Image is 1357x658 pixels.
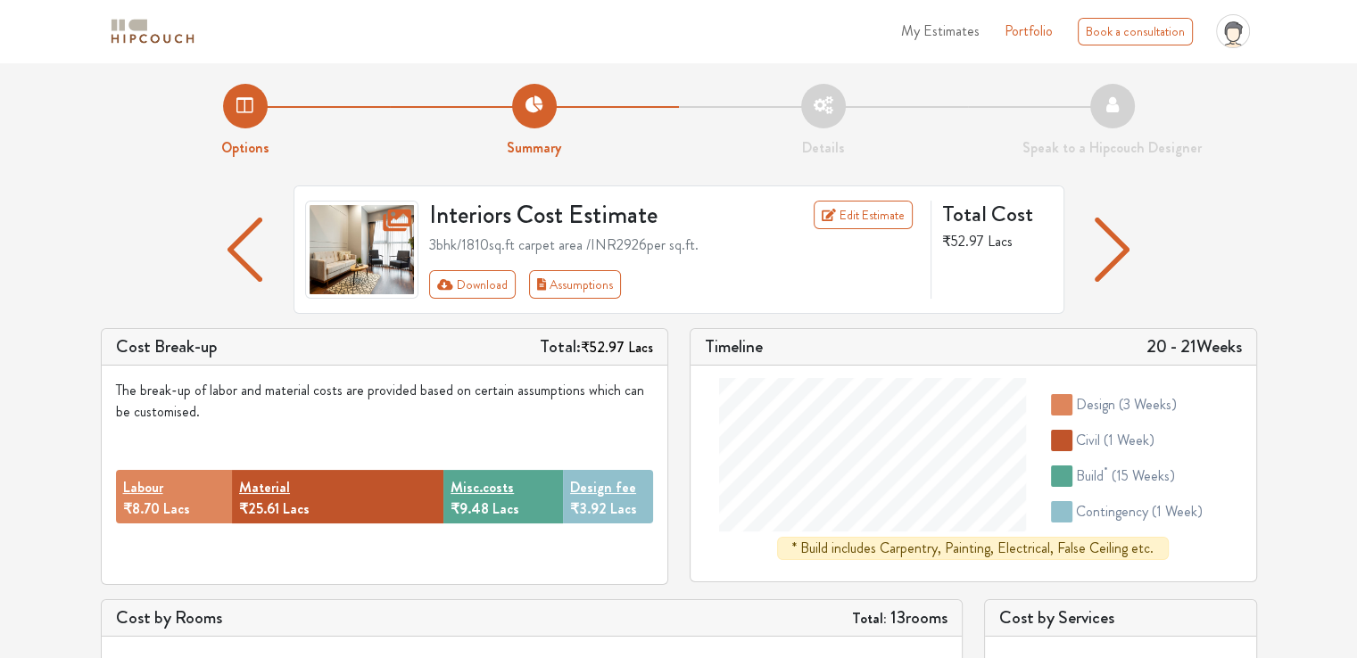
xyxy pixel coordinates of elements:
[283,498,310,519] span: Lacs
[942,231,984,251] span: ₹52.97
[492,498,519,519] span: Lacs
[814,201,913,229] a: Edit Estimate
[305,201,419,299] img: gallery
[1104,430,1154,450] span: ( 1 week )
[108,16,197,47] img: logo-horizontal.svg
[705,336,763,358] h5: Timeline
[581,337,625,358] span: ₹52.97
[221,137,269,158] strong: Options
[1119,394,1177,415] span: ( 3 weeks )
[802,137,845,158] strong: Details
[116,380,653,423] div: The break-up of labor and material costs are provided based on certain assumptions which can be c...
[1076,430,1154,451] div: civil
[942,201,1049,227] h4: Total Cost
[852,607,947,629] h5: 13 rooms
[529,270,622,299] button: Assumptions
[777,537,1169,560] div: * Build includes Carpentry, Painting, Electrical, False Ceiling etc.
[1022,137,1202,158] strong: Speak to a Hipcouch Designer
[429,234,920,256] div: 3bhk / 1810 sq.ft carpet area /INR 2926 per sq.ft.
[1095,218,1129,282] img: arrow left
[429,270,635,299] div: First group
[507,137,561,158] strong: Summary
[116,336,218,358] h5: Cost Break-up
[1152,501,1203,522] span: ( 1 week )
[123,498,160,519] span: ₹8.70
[228,218,262,282] img: arrow left
[901,21,980,41] span: My Estimates
[451,498,489,519] span: ₹9.48
[1005,21,1053,42] a: Portfolio
[429,270,516,299] button: Download
[610,498,637,519] span: Lacs
[1076,501,1203,522] div: contingency
[1078,18,1193,45] div: Book a consultation
[108,12,197,52] span: logo-horizontal.svg
[999,607,1242,629] h5: Cost by Services
[570,498,607,519] span: ₹3.92
[239,477,290,498] button: Material
[116,607,222,629] h5: Cost by Rooms
[163,498,190,519] span: Lacs
[239,498,279,519] span: ₹25.61
[1076,465,1175,487] div: build
[1076,394,1177,415] div: design
[852,608,887,629] strong: Total:
[429,270,920,299] div: Toolbar with button groups
[540,336,653,358] h5: Total:
[123,477,163,498] button: Labour
[570,477,636,498] button: Design fee
[988,231,1013,251] span: Lacs
[451,477,514,498] button: Misc.costs
[1112,465,1175,486] span: ( 15 weeks )
[1146,336,1242,358] h5: 20 - 21 Weeks
[418,201,759,231] h3: Interiors Cost Estimate
[628,337,653,358] span: Lacs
